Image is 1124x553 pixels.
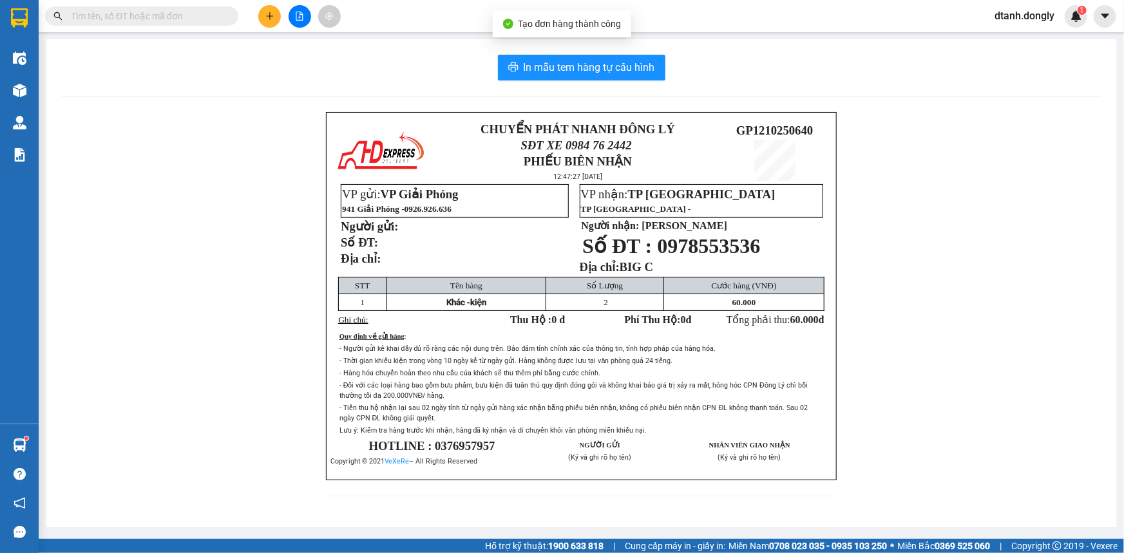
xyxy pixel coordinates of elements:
[381,187,459,201] span: VP Giải Phóng
[405,204,452,214] span: 0926.926.636
[341,236,378,249] strong: Số ĐT:
[521,138,632,152] span: SĐT XE 0984 76 2442
[582,234,652,258] span: Số ĐT :
[14,468,26,480] span: question-circle
[1071,10,1082,22] img: icon-new-feature
[709,442,790,449] strong: NHÂN VIÊN GIAO NHẬN
[1078,6,1087,15] sup: 1
[628,187,776,201] span: TP [GEOGRAPHIC_DATA]
[13,438,26,452] img: warehouse-icon
[339,426,647,435] span: Lưu ý: Kiểm tra hàng trước khi nhận, hàng đã ký nhận và di chuyển khỏi văn phòng miễn khiếu nại.
[553,173,602,181] span: 12:47:27 [DATE]
[13,116,26,129] img: warehouse-icon
[338,315,368,324] span: Ghi chú:
[339,344,716,353] span: - Người gửi kê khai đầy đủ rõ ràng các nội dung trên. Bảo đảm tính chính xác của thông tin, tính ...
[510,314,565,325] strong: Thu Hộ :
[336,129,426,174] img: logo
[718,453,781,462] span: (Ký và ghi rõ họ tên)
[503,19,513,29] span: check-circle
[625,314,692,325] strong: Phí Thu Hộ: đ
[897,539,990,553] span: Miền Bắc
[342,204,452,214] span: 941 Giải Phóng -
[53,12,62,21] span: search
[984,8,1065,24] span: dtanh.dongly
[580,442,620,449] strong: NGƯỜI GỬI
[790,314,819,325] span: 60.000
[729,539,887,553] span: Miền Nam
[339,404,808,422] span: - Tiền thu hộ nhận lại sau 02 ngày tính từ ngày gửi hàng xác nhận bằng phiếu biên nhận, không có ...
[732,297,756,307] span: 60.000
[37,85,108,113] strong: PHIẾU BIÊN NHẬN
[13,84,26,97] img: warehouse-icon
[342,187,458,201] span: VP gửi:
[289,5,311,28] button: file-add
[890,543,894,548] span: ⚪️
[551,314,565,325] span: 0 đ
[1053,541,1062,550] span: copyright
[498,55,665,80] button: printerIn mẫu tem hàng tự cấu hình
[360,297,365,307] span: 1
[769,541,887,551] strong: 0708 023 035 - 0935 103 250
[485,539,604,553] span: Hỗ trợ kỹ thuật:
[470,297,486,307] span: kiện
[935,541,990,551] strong: 0369 525 060
[1000,539,1002,553] span: |
[582,220,640,231] strong: Người nhận:
[587,281,623,290] span: Số Lượng
[265,12,274,21] span: plus
[341,220,398,233] strong: Người gửi:
[339,357,673,365] span: - Thời gian khiếu kiện trong vòng 10 ngày kể từ ngày gửi. Hàng không được lưu tại văn phòng quá 2...
[508,62,519,74] span: printer
[450,281,482,290] span: Tên hàng
[341,252,381,265] strong: Địa chỉ:
[568,453,631,462] span: (Ký và ghi rõ họ tên)
[405,333,406,340] span: :
[613,539,615,553] span: |
[339,369,600,377] span: - Hàng hóa chuyển hoàn theo nhu cầu của khách sẽ thu thêm phí bằng cước chính.
[116,66,193,80] span: GP1210250640
[548,541,604,551] strong: 1900 633 818
[580,260,620,274] strong: Địa chỉ:
[30,55,114,82] span: SĐT XE 0984 76 2442
[1094,5,1116,28] button: caret-down
[13,52,26,65] img: warehouse-icon
[6,44,28,89] img: logo
[385,457,410,465] a: VeXeRe
[258,5,281,28] button: plus
[369,439,495,453] span: HOTLINE : 0376957957
[620,260,653,274] span: BIG C
[727,314,824,325] span: Tổng phải thu:
[71,9,223,23] input: Tìm tên, số ĐT hoặc mã đơn
[625,539,725,553] span: Cung cấp máy in - giấy in:
[481,122,675,136] strong: CHUYỂN PHÁT NHANH ĐÔNG LÝ
[819,314,824,325] span: đ
[681,314,686,325] span: 0
[581,187,776,201] span: VP nhận:
[446,297,470,307] span: Khác -
[24,436,28,440] sup: 1
[519,19,622,29] span: Tạo đơn hàng thành công
[1080,6,1084,15] span: 1
[355,281,370,290] span: STT
[14,497,26,509] span: notification
[295,12,304,21] span: file-add
[524,59,655,75] span: In mẫu tem hàng tự cấu hình
[339,381,808,400] span: - Đối với các loại hàng bao gồm bưu phẩm, bưu kiện đã tuân thủ quy định đóng gói và không khai bá...
[13,148,26,162] img: solution-icon
[712,281,777,290] span: Cước hàng (VNĐ)
[325,12,334,21] span: aim
[318,5,341,28] button: aim
[736,124,813,137] span: GP1210250640
[14,526,26,538] span: message
[11,8,28,28] img: logo-vxr
[642,220,727,231] span: [PERSON_NAME]
[658,234,761,258] span: 0978553536
[1100,10,1111,22] span: caret-down
[330,457,478,465] span: Copyright © 2021 – All Rights Reserved
[524,155,632,168] strong: PHIẾU BIÊN NHẬN
[604,297,608,307] span: 2
[339,333,405,340] span: Quy định về gửi hàng
[32,10,113,52] strong: CHUYỂN PHÁT NHANH ĐÔNG LÝ
[581,204,691,214] span: TP [GEOGRAPHIC_DATA] -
